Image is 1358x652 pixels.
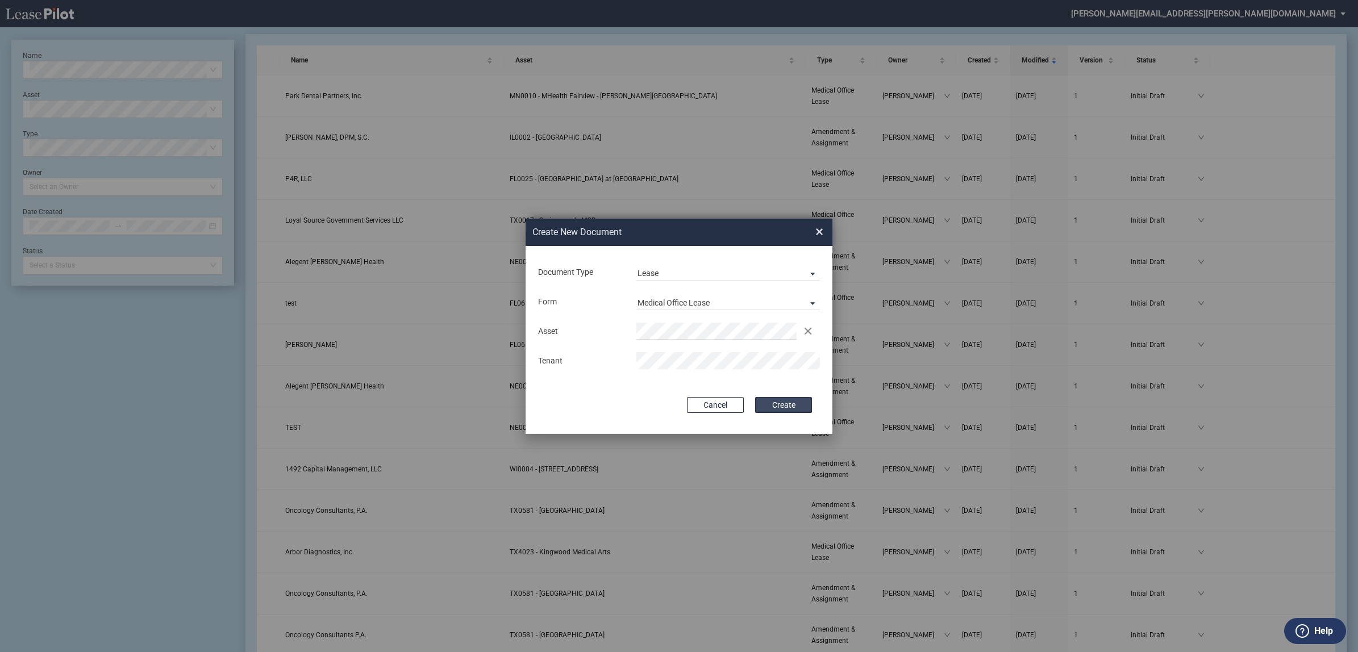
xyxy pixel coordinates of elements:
[531,267,630,278] div: Document Type
[531,326,630,337] div: Asset
[636,293,820,310] md-select: Lease Form: Medical Office Lease
[687,397,744,413] button: Cancel
[636,264,820,281] md-select: Document Type: Lease
[531,296,630,308] div: Form
[638,298,710,307] div: Medical Office Lease
[1314,624,1333,638] label: Help
[638,269,659,278] div: Lease
[755,397,812,413] button: Create
[531,356,630,367] div: Tenant
[526,219,832,434] md-dialog: Create New ...
[532,226,774,239] h2: Create New Document
[815,223,823,241] span: ×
